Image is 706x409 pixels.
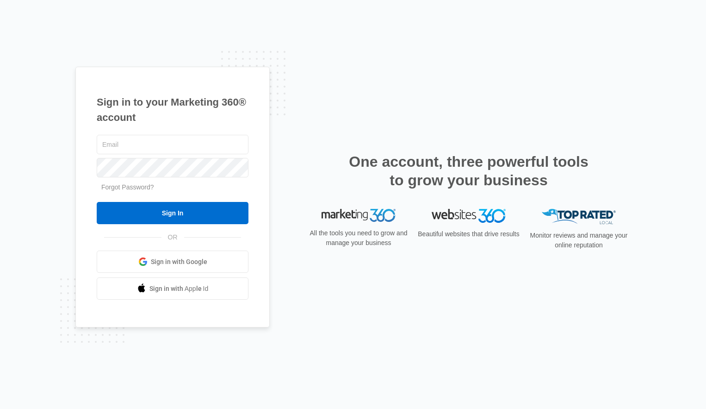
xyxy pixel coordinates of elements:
[97,94,248,125] h1: Sign in to your Marketing 360® account
[97,251,248,273] a: Sign in with Google
[542,209,616,224] img: Top Rated Local
[417,229,520,239] p: Beautiful websites that drive results
[527,231,631,250] p: Monitor reviews and manage your online reputation
[97,135,248,154] input: Email
[322,209,396,222] img: Marketing 360
[151,257,207,267] span: Sign in with Google
[97,202,248,224] input: Sign In
[307,228,410,248] p: All the tools you need to grow and manage your business
[432,209,506,222] img: Websites 360
[161,233,184,242] span: OR
[149,284,209,294] span: Sign in with Apple Id
[101,183,154,191] a: Forgot Password?
[97,277,248,300] a: Sign in with Apple Id
[346,152,591,189] h2: One account, three powerful tools to grow your business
